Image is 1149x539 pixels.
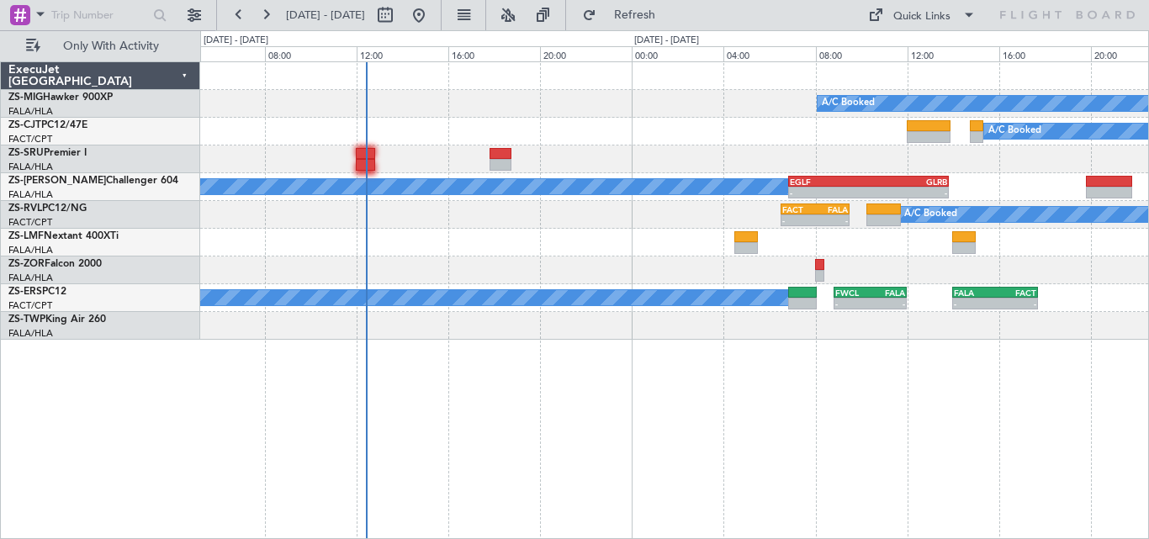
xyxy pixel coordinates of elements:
[8,314,106,325] a: ZS-TWPKing Air 260
[995,288,1036,298] div: FACT
[816,46,908,61] div: 08:00
[790,188,869,198] div: -
[44,40,177,52] span: Only With Activity
[8,203,42,214] span: ZS-RVL
[8,176,178,186] a: ZS-[PERSON_NAME]Challenger 604
[265,46,357,61] div: 08:00
[908,46,999,61] div: 12:00
[204,34,268,48] div: [DATE] - [DATE]
[822,91,875,116] div: A/C Booked
[988,119,1041,144] div: A/C Booked
[8,259,45,269] span: ZS-ZOR
[8,92,113,103] a: ZS-MIGHawker 900XP
[8,244,53,256] a: FALA/HLA
[999,46,1091,61] div: 16:00
[8,259,102,269] a: ZS-ZORFalcon 2000
[8,231,44,241] span: ZS-LMF
[8,148,87,158] a: ZS-SRUPremier I
[954,288,995,298] div: FALA
[8,216,52,229] a: FACT/CPT
[600,9,670,21] span: Refresh
[871,299,905,309] div: -
[8,287,66,297] a: ZS-ERSPC12
[19,33,183,60] button: Only With Activity
[815,215,848,225] div: -
[8,287,42,297] span: ZS-ERS
[954,299,995,309] div: -
[835,288,870,298] div: FWCL
[835,299,870,309] div: -
[868,188,947,198] div: -
[634,34,699,48] div: [DATE] - [DATE]
[8,133,52,145] a: FACT/CPT
[8,161,53,173] a: FALA/HLA
[815,204,848,214] div: FALA
[8,120,87,130] a: ZS-CJTPC12/47E
[540,46,632,61] div: 20:00
[357,46,448,61] div: 12:00
[723,46,815,61] div: 04:00
[871,288,905,298] div: FALA
[8,188,53,201] a: FALA/HLA
[574,2,675,29] button: Refresh
[790,177,869,187] div: EGLF
[8,231,119,241] a: ZS-LMFNextant 400XTi
[632,46,723,61] div: 00:00
[8,299,52,312] a: FACT/CPT
[8,314,45,325] span: ZS-TWP
[860,2,984,29] button: Quick Links
[8,148,44,158] span: ZS-SRU
[904,202,957,227] div: A/C Booked
[51,3,148,28] input: Trip Number
[8,176,106,186] span: ZS-[PERSON_NAME]
[286,8,365,23] span: [DATE] - [DATE]
[8,92,43,103] span: ZS-MIG
[8,327,53,340] a: FALA/HLA
[868,177,947,187] div: GLRB
[782,215,815,225] div: -
[8,272,53,284] a: FALA/HLA
[8,120,41,130] span: ZS-CJT
[448,46,540,61] div: 16:00
[8,203,87,214] a: ZS-RVLPC12/NG
[173,46,265,61] div: 04:00
[782,204,815,214] div: FACT
[893,8,950,25] div: Quick Links
[995,299,1036,309] div: -
[8,105,53,118] a: FALA/HLA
